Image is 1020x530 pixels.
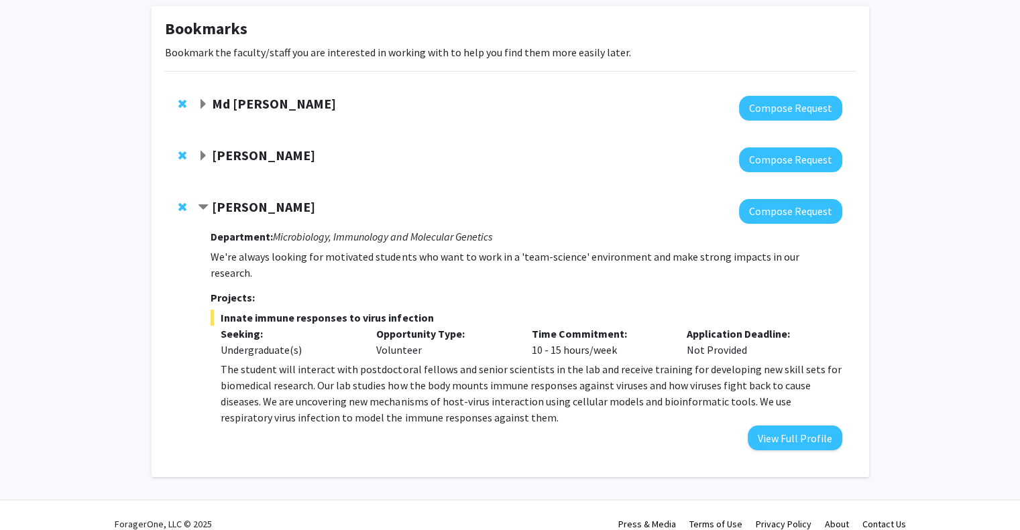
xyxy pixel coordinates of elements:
[376,326,512,342] p: Opportunity Type:
[198,151,209,161] span: Expand Jonathan Satin Bookmark
[748,425,842,450] button: View Full Profile
[212,95,336,112] strong: Md [PERSON_NAME]
[677,326,832,358] div: Not Provided
[212,198,315,215] strong: [PERSON_NAME]
[10,470,57,520] iframe: Chat
[211,230,273,243] strong: Department:
[178,150,186,161] span: Remove Jonathan Satin from bookmarks
[221,326,356,342] p: Seeking:
[618,518,676,530] a: Press & Media
[211,249,842,281] p: We're always looking for motivated students who want to work in a 'team-science' environment and ...
[687,326,822,342] p: Application Deadline:
[165,19,856,39] h1: Bookmarks
[198,202,209,213] span: Contract Saurabh Chattopadhyay Bookmark
[221,342,356,358] div: Undergraduate(s)
[756,518,811,530] a: Privacy Policy
[165,44,856,60] p: Bookmark the faculty/staff you are interested in working with to help you find them more easily l...
[221,361,842,425] p: The student will interact with postdoctoral fellows and senior scientists in the lab and receive ...
[178,98,186,109] span: Remove Md Eunus Ali from bookmarks
[862,518,906,530] a: Contact Us
[739,147,842,172] button: Compose Request to Jonathan Satin
[739,96,842,121] button: Compose Request to Md Eunus Ali
[273,230,492,243] i: Microbiology, Immunology and Molecular Genetics
[521,326,677,358] div: 10 - 15 hours/week
[198,99,209,110] span: Expand Md Eunus Ali Bookmark
[825,518,849,530] a: About
[366,326,522,358] div: Volunteer
[178,202,186,212] span: Remove Saurabh Chattopadhyay from bookmarks
[689,518,742,530] a: Terms of Use
[739,199,842,224] button: Compose Request to Saurabh Chattopadhyay
[211,310,842,326] span: Innate immune responses to virus infection
[531,326,667,342] p: Time Commitment:
[211,291,255,304] strong: Projects:
[212,147,315,163] strong: [PERSON_NAME]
